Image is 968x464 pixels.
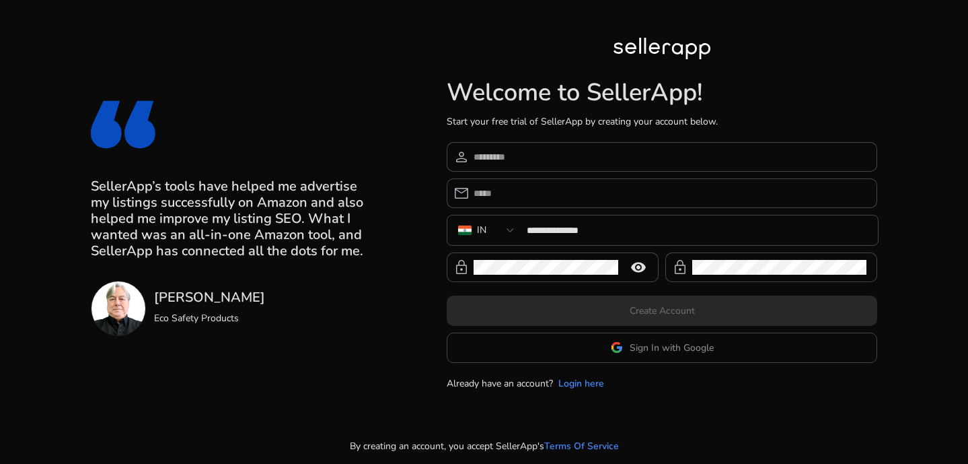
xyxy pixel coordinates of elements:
span: email [453,185,470,201]
span: lock [453,259,470,275]
span: person [453,149,470,165]
a: Terms Of Service [544,439,619,453]
h3: [PERSON_NAME] [154,290,265,306]
span: lock [672,259,688,275]
h1: Welcome to SellerApp! [447,78,877,107]
h3: SellerApp’s tools have helped me advertise my listings successfully on Amazon and also helped me ... [91,178,378,259]
a: Login here [558,376,604,391]
mat-icon: remove_red_eye [622,259,655,275]
p: Eco Safety Products [154,311,265,325]
p: Start your free trial of SellerApp by creating your account below. [447,114,877,129]
div: IN [477,223,486,238]
p: Already have an account? [447,376,553,391]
